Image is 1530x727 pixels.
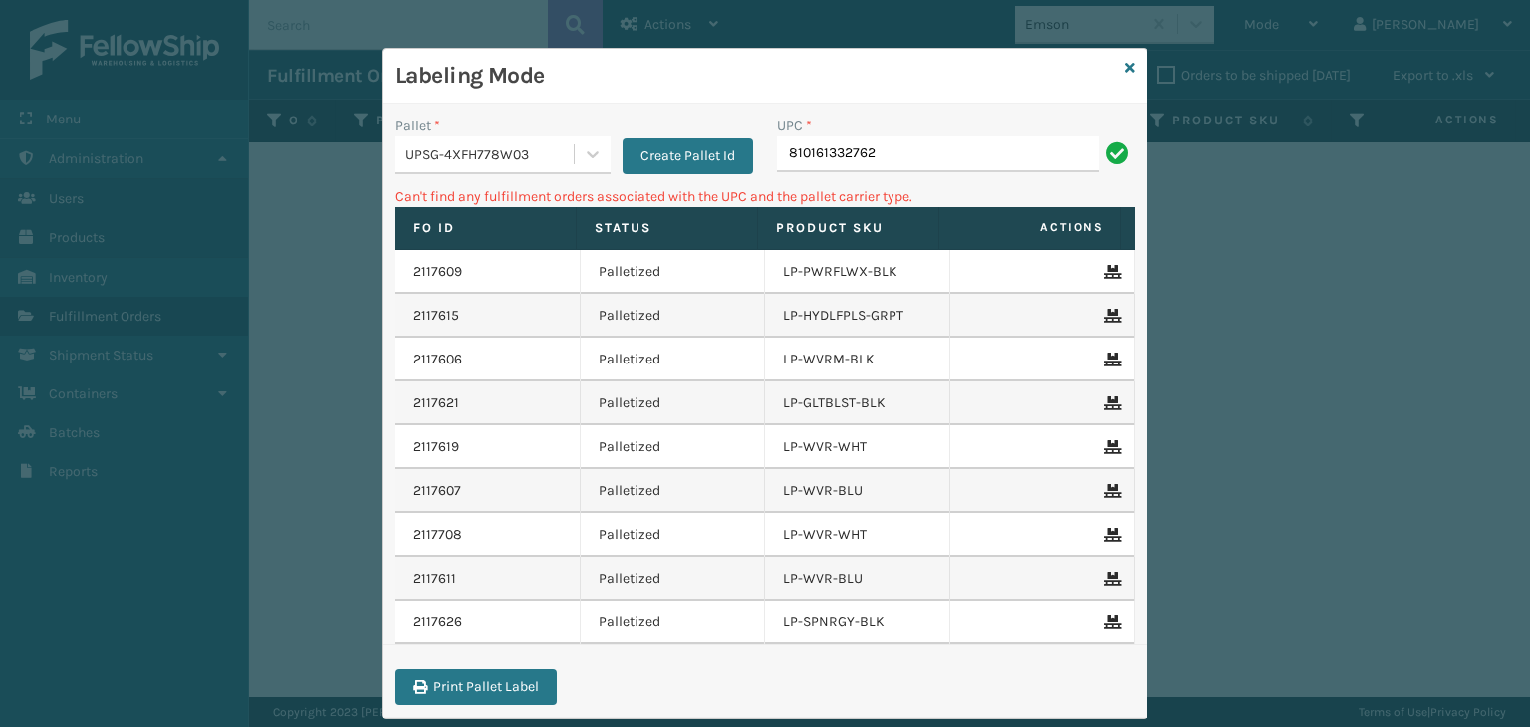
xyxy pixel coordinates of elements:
td: Palletized [581,294,766,338]
a: 2117619 [413,437,459,457]
td: LP-PWRFLWX-BLK [765,250,950,294]
p: Can't find any fulfillment orders associated with the UPC and the pallet carrier type. [395,186,1135,207]
a: 2117609 [413,262,462,282]
label: Status [595,219,739,237]
i: Remove From Pallet [1104,309,1116,323]
button: Create Pallet Id [623,138,753,174]
label: UPC [777,116,812,136]
span: Actions [945,211,1116,244]
a: 2117611 [413,569,456,589]
i: Remove From Pallet [1104,572,1116,586]
i: Remove From Pallet [1104,353,1116,366]
label: Product SKU [776,219,920,237]
i: Remove From Pallet [1104,396,1116,410]
a: 2117621 [413,393,459,413]
a: 2117615 [413,306,459,326]
div: UPSG-4XFH778W03 [405,144,576,165]
a: 2117607 [413,481,461,501]
a: 2117626 [413,612,462,632]
td: LP-WVR-BLU [765,557,950,601]
i: Remove From Pallet [1104,484,1116,498]
td: Palletized [581,338,766,381]
td: LP-WVR-WHT [765,513,950,557]
td: Palletized [581,557,766,601]
td: Palletized [581,250,766,294]
td: LP-WVR-BLU [765,469,950,513]
a: 2117606 [413,350,462,369]
i: Remove From Pallet [1104,528,1116,542]
td: LP-GLTBLST-BLK [765,381,950,425]
h3: Labeling Mode [395,61,1117,91]
td: Palletized [581,425,766,469]
label: Fo Id [413,219,558,237]
td: LP-HYDLFPLS-GRPT [765,294,950,338]
td: Palletized [581,381,766,425]
td: Palletized [581,469,766,513]
i: Remove From Pallet [1104,440,1116,454]
button: Print Pallet Label [395,669,557,705]
i: Remove From Pallet [1104,265,1116,279]
a: 2117708 [413,525,462,545]
td: LP-WVR-WHT [765,425,950,469]
td: LP-WVRM-BLK [765,338,950,381]
i: Remove From Pallet [1104,615,1116,629]
td: Palletized [581,513,766,557]
td: LP-SPNRGY-BLK [765,601,950,644]
label: Pallet [395,116,440,136]
td: Palletized [581,601,766,644]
